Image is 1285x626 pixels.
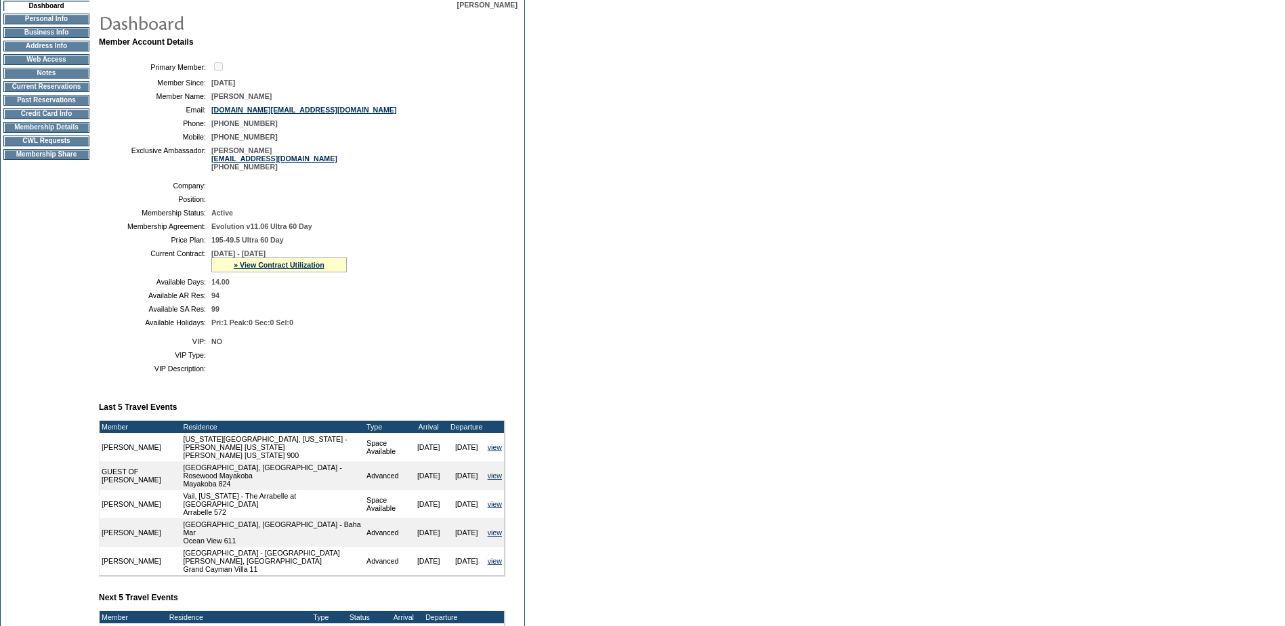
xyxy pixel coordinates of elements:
td: Status [347,611,385,623]
a: view [488,528,502,537]
span: [PERSON_NAME] [211,92,272,100]
span: 195-49.5 Ultra 60 Day [211,236,284,244]
a: view [488,557,502,565]
td: Type [311,611,347,623]
td: [PERSON_NAME] [100,433,181,461]
td: [GEOGRAPHIC_DATA], [GEOGRAPHIC_DATA] - Baha Mar Ocean View 611 [181,518,364,547]
td: Mobile: [104,133,206,141]
td: Current Reservations [3,81,89,92]
td: Credit Card Info [3,108,89,119]
span: [PHONE_NUMBER] [211,133,278,141]
td: Business Info [3,27,89,38]
b: Next 5 Travel Events [99,593,178,602]
td: Membership Agreement: [104,222,206,230]
td: Available Days: [104,278,206,286]
td: Member Name: [104,92,206,100]
td: VIP Description: [104,364,206,373]
span: [DATE] - [DATE] [211,249,266,257]
td: Residence [167,611,312,623]
td: [US_STATE][GEOGRAPHIC_DATA], [US_STATE] - [PERSON_NAME] [US_STATE] [PERSON_NAME] [US_STATE] 900 [181,433,364,461]
b: Member Account Details [99,37,194,47]
span: Pri:1 Peak:0 Sec:0 Sel:0 [211,318,293,327]
td: Vail, [US_STATE] - The Arrabelle at [GEOGRAPHIC_DATA] Arrabelle 572 [181,490,364,518]
span: 94 [211,291,219,299]
td: Position: [104,195,206,203]
td: [DATE] [410,518,448,547]
td: Past Reservations [3,95,89,106]
td: Advanced [364,547,410,575]
a: [DOMAIN_NAME][EMAIL_ADDRESS][DOMAIN_NAME] [211,106,397,114]
td: [DATE] [410,461,448,490]
td: [PERSON_NAME] [100,490,181,518]
td: Address Info [3,41,89,51]
a: view [488,472,502,480]
span: [PERSON_NAME] [457,1,518,9]
td: Available SA Res: [104,305,206,313]
td: Exclusive Ambassador: [104,146,206,171]
td: Advanced [364,461,410,490]
td: Advanced [364,518,410,547]
td: Membership Share [3,149,89,160]
td: [DATE] [410,547,448,575]
td: Web Access [3,54,89,65]
a: view [488,500,502,508]
td: [DATE] [448,461,486,490]
td: VIP Type: [104,351,206,359]
td: Departure [423,611,461,623]
td: Membership Details [3,122,89,133]
td: Space Available [364,433,410,461]
td: Available AR Res: [104,291,206,299]
span: Active [211,209,233,217]
td: [DATE] [448,490,486,518]
td: Member [100,611,163,623]
td: Personal Info [3,14,89,24]
td: Email: [104,106,206,114]
span: NO [211,337,222,346]
td: Arrival [410,421,448,433]
td: Membership Status: [104,209,206,217]
td: [PERSON_NAME] [100,547,181,575]
span: [PHONE_NUMBER] [211,119,278,127]
td: Space Available [364,490,410,518]
img: pgTtlDashboard.gif [98,9,369,36]
span: 14.00 [211,278,230,286]
td: [DATE] [448,547,486,575]
td: Notes [3,68,89,79]
td: GUEST OF [PERSON_NAME] [100,461,181,490]
td: [DATE] [410,490,448,518]
span: [PERSON_NAME] [PHONE_NUMBER] [211,146,337,171]
td: [DATE] [448,518,486,547]
td: Dashboard [3,1,89,11]
td: VIP: [104,337,206,346]
span: Evolution v11.06 Ultra 60 Day [211,222,312,230]
td: [GEOGRAPHIC_DATA] - [GEOGRAPHIC_DATA][PERSON_NAME], [GEOGRAPHIC_DATA] Grand Cayman Villa 11 [181,547,364,575]
td: Current Contract: [104,249,206,272]
td: Phone: [104,119,206,127]
td: [DATE] [448,433,486,461]
td: Available Holidays: [104,318,206,327]
td: Departure [448,421,486,433]
a: » View Contract Utilization [234,261,324,269]
td: Primary Member: [104,60,206,73]
a: [EMAIL_ADDRESS][DOMAIN_NAME] [211,154,337,163]
td: Price Plan: [104,236,206,244]
td: Residence [181,421,364,433]
b: Last 5 Travel Events [99,402,177,412]
td: Company: [104,182,206,190]
td: Member [100,421,181,433]
td: CWL Requests [3,135,89,146]
td: Type [364,421,410,433]
td: [GEOGRAPHIC_DATA], [GEOGRAPHIC_DATA] - Rosewood Mayakoba Mayakoba 824 [181,461,364,490]
td: Arrival [385,611,423,623]
td: [PERSON_NAME] [100,518,181,547]
span: 99 [211,305,219,313]
a: view [488,443,502,451]
td: Member Since: [104,79,206,87]
span: [DATE] [211,79,235,87]
td: [DATE] [410,433,448,461]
